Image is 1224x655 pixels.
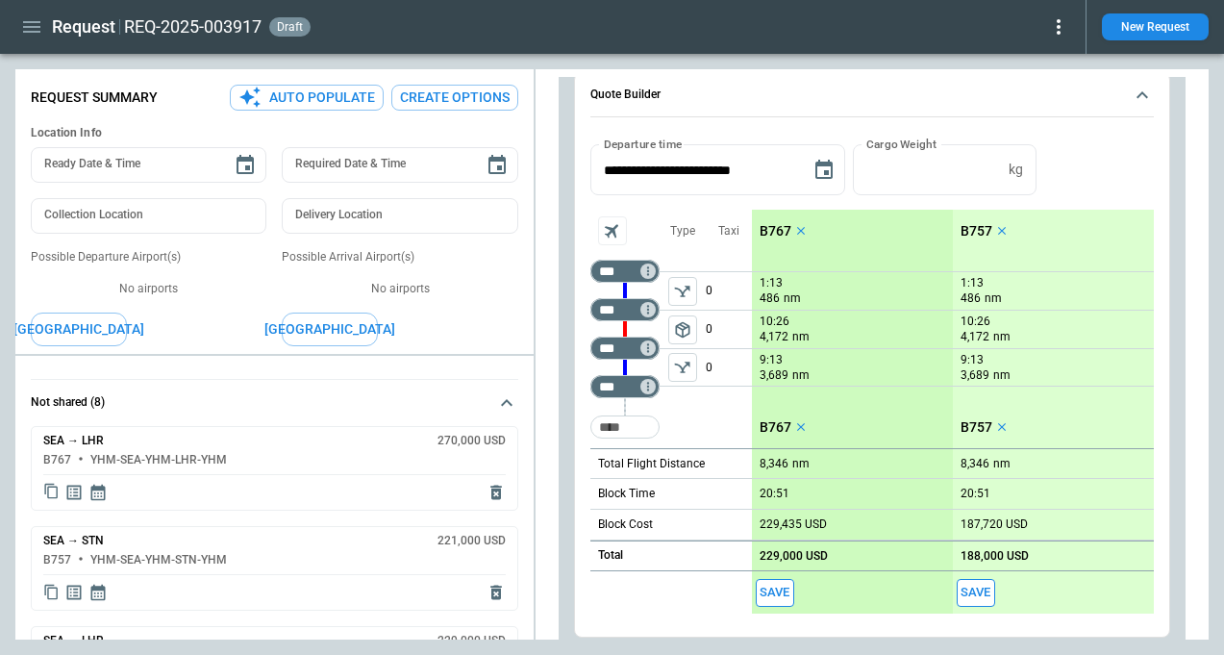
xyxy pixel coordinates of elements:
span: Aircraft selection [598,216,627,245]
h1: Request [52,15,115,38]
p: nm [993,329,1011,345]
p: 4,172 [961,329,989,345]
p: Total Flight Distance [598,456,705,472]
div: scrollable content [752,210,1154,614]
h6: Not shared (8) [31,396,105,409]
h6: B767 [43,454,71,466]
button: [GEOGRAPHIC_DATA] [31,313,127,346]
span: Delete quote [487,583,506,602]
button: left aligned [668,315,697,344]
p: nm [792,456,810,472]
h6: 229,000 USD [437,635,506,647]
h6: SEA → LHR [43,635,104,647]
span: Delete quote [487,483,506,502]
span: Save this aircraft quote and copy details to clipboard [957,579,995,607]
p: Possible Arrival Airport(s) [282,249,517,265]
p: 486 [961,290,981,307]
p: B757 [961,419,992,436]
p: 20:51 [760,487,789,501]
h6: YHM-SEA-YHM-STN-YHM [90,554,227,567]
button: Choose date, selected date is Sep 23, 2025 [805,151,843,189]
p: 0 [706,349,752,386]
button: Choose date [226,146,264,185]
p: Block Time [598,486,655,502]
label: Cargo Weight [866,136,937,152]
p: nm [993,367,1011,384]
span: Display quote schedule [88,583,108,602]
h6: Total [598,549,623,562]
h6: B757 [43,554,71,567]
p: Block Cost [598,516,653,533]
p: nm [985,290,1002,307]
span: Type of sector [668,353,697,382]
p: No airports [282,281,517,297]
p: 229,000 USD [760,549,828,564]
p: B757 [961,223,992,239]
p: B767 [760,419,791,436]
label: Departure time [604,136,683,152]
p: 1:13 [961,276,984,290]
p: 9:13 [961,353,984,367]
h6: 270,000 USD [437,435,506,447]
button: left aligned [668,277,697,306]
span: Display detailed quote content [64,583,84,602]
p: B767 [760,223,791,239]
p: Type [670,223,695,239]
div: Too short [590,416,660,439]
p: 187,720 USD [961,517,1028,532]
h6: 221,000 USD [437,535,506,547]
span: Type of sector [668,277,697,306]
button: Save [756,579,794,607]
h6: SEA → LHR [43,435,104,447]
p: 188,000 USD [961,549,1029,564]
p: 486 [760,290,780,307]
button: Auto Populate [230,85,384,111]
button: Save [957,579,995,607]
h6: YHM-SEA-YHM-LHR-YHM [90,454,227,466]
span: Copy quote content [43,583,60,602]
button: Create Options [391,85,518,111]
p: 0 [706,272,752,310]
p: Taxi [718,223,739,239]
p: 3,689 [961,367,989,384]
div: Not found [590,337,660,360]
h2: REQ-2025-003917 [124,15,262,38]
p: Request Summary [31,89,158,106]
button: Quote Builder [590,73,1154,117]
span: package_2 [673,320,692,340]
p: 8,346 [961,457,989,471]
p: nm [792,367,810,384]
button: [GEOGRAPHIC_DATA] [282,313,378,346]
p: 10:26 [760,315,789,329]
p: 10:26 [961,315,990,329]
p: kg [1009,162,1023,178]
p: 20:51 [961,487,990,501]
p: 1:13 [760,276,783,290]
span: Display detailed quote content [64,483,84,502]
p: 0 [706,311,752,348]
p: nm [993,456,1011,472]
p: 3,689 [760,367,788,384]
button: New Request [1102,13,1209,40]
span: Save this aircraft quote and copy details to clipboard [756,579,794,607]
span: Copy quote content [43,483,60,502]
span: Type of sector [668,315,697,344]
p: Possible Departure Airport(s) [31,249,266,265]
span: Display quote schedule [88,483,108,502]
p: 4,172 [760,329,788,345]
div: Not found [590,260,660,283]
button: Not shared (8) [31,380,518,426]
div: Not found [590,375,660,398]
p: 9:13 [760,353,783,367]
button: left aligned [668,353,697,382]
h6: SEA → STN [43,535,104,547]
button: Choose date [478,146,516,185]
h6: Location Info [31,126,518,140]
span: draft [273,20,307,34]
p: 8,346 [760,457,788,471]
p: nm [784,290,801,307]
div: Not found [590,298,660,321]
p: 229,435 USD [760,517,827,532]
p: No airports [31,281,266,297]
h6: Quote Builder [590,88,661,101]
